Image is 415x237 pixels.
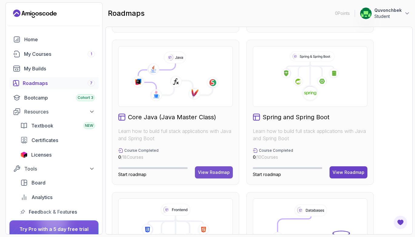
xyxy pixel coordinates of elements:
a: builds [9,63,99,75]
div: View Roadmap [333,169,364,175]
div: Bootcamp [24,94,95,101]
span: 1 [91,52,92,56]
button: Resources [9,106,99,117]
div: Home [24,36,95,43]
a: home [9,33,99,46]
span: 0 [118,154,121,160]
span: NEW [85,123,93,128]
span: Board [32,179,45,186]
p: Course Completed [259,148,293,153]
div: Tools [24,165,95,172]
p: 0 Points [335,10,350,16]
a: analytics [17,191,99,203]
div: My Courses [24,50,95,58]
span: Licenses [31,151,52,158]
span: Textbook [31,122,53,129]
a: licenses [17,149,99,161]
h2: roadmaps [108,8,145,18]
span: Analytics [32,194,52,201]
div: My Builds [24,65,95,72]
div: View Roadmap [198,169,230,175]
a: Landing page [13,9,57,19]
p: Quvonchbek [374,7,402,13]
span: Cohort 3 [78,95,93,100]
p: / 18 Courses [118,154,159,160]
div: Resources [24,108,95,115]
div: Roadmaps [23,80,95,87]
button: View Roadmap [195,166,233,178]
button: Open Feedback Button [393,215,408,230]
a: certificates [17,134,99,146]
img: jetbrains icon [20,152,28,158]
span: Certificates [32,137,58,144]
button: user profile imageQuvonchbekStudent [360,7,410,19]
button: Tools [9,163,99,174]
p: Course Completed [124,148,159,153]
a: feedback [17,206,99,218]
p: / 10 Courses [253,154,293,160]
span: 7 [90,81,92,86]
p: Learn how to build full stack applications with Java and Spring Boot [253,127,367,142]
a: board [17,177,99,189]
p: Learn how to build full stack applications with Java and Spring Boot [118,127,233,142]
img: user profile image [360,8,372,19]
h2: Core Java (Java Master Class) [128,113,216,121]
a: bootcamp [9,92,99,104]
a: courses [9,48,99,60]
span: 0 [253,154,256,160]
h2: Spring and Spring Boot [263,113,330,121]
a: textbook [17,120,99,132]
span: Start roadmap [253,172,281,177]
span: Feedback & Features [29,208,77,215]
p: Student [374,13,402,19]
a: roadmaps [9,77,99,89]
button: View Roadmap [330,166,367,178]
span: Start roadmap [118,172,146,177]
